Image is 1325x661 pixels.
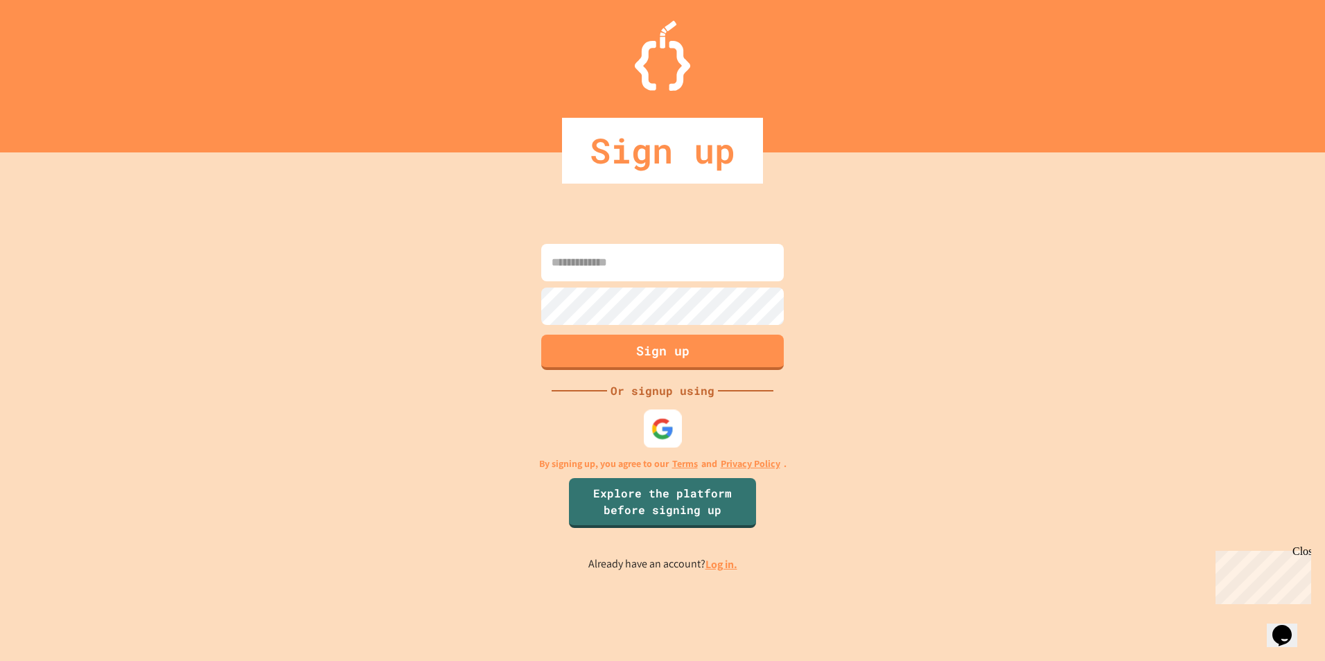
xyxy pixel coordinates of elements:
a: Explore the platform before signing up [569,478,756,528]
a: Terms [672,457,698,471]
a: Privacy Policy [721,457,780,471]
a: Log in. [705,557,737,572]
p: By signing up, you agree to our and . [539,457,787,471]
iframe: chat widget [1210,545,1311,604]
p: Already have an account? [588,556,737,573]
img: Logo.svg [635,21,690,91]
div: Or signup using [607,382,718,399]
div: Sign up [562,118,763,184]
div: Chat with us now!Close [6,6,96,88]
img: google-icon.svg [651,418,674,441]
iframe: chat widget [1267,606,1311,647]
button: Sign up [541,335,784,370]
